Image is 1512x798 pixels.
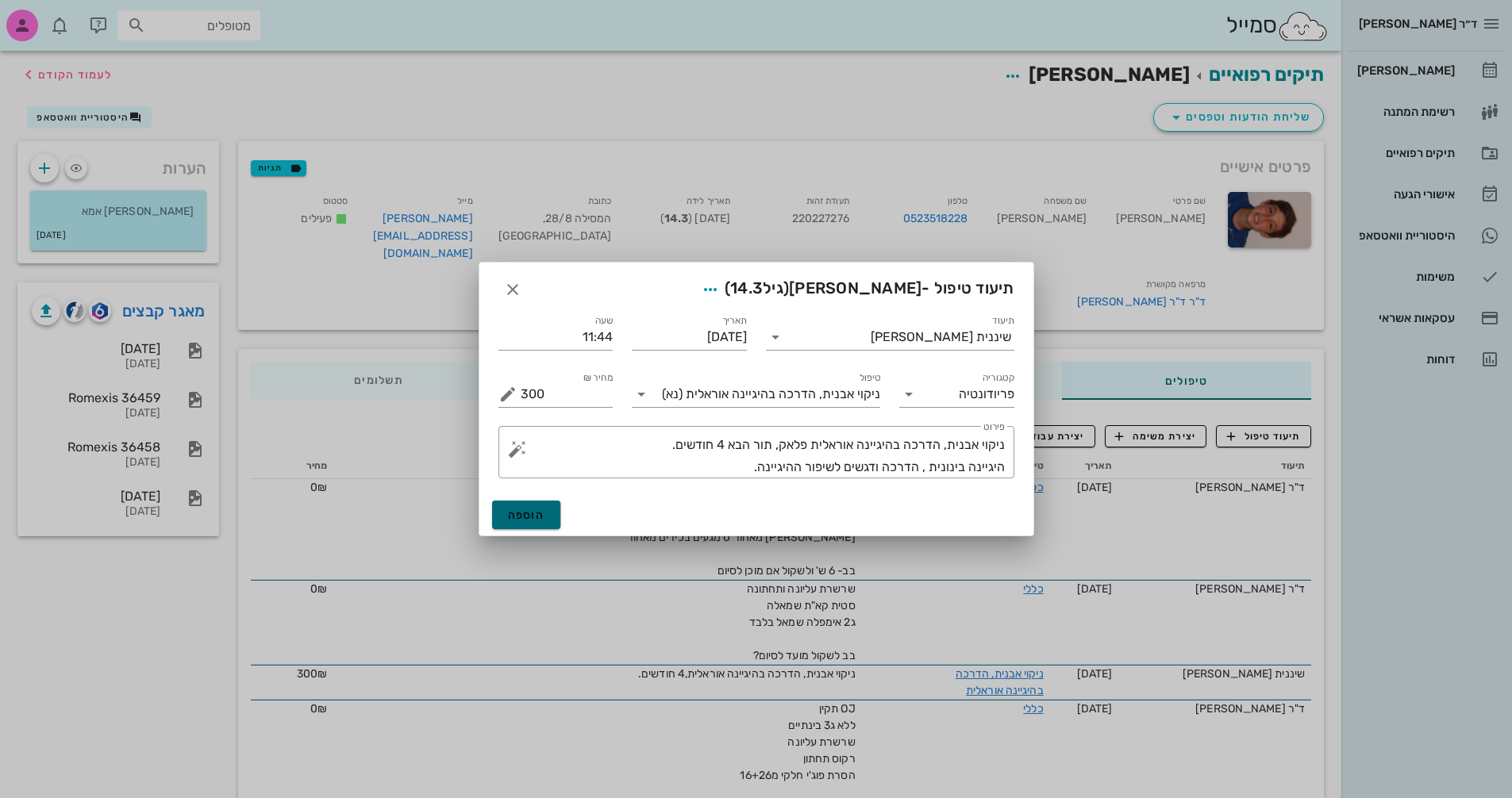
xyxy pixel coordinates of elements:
span: ניקוי אבנית, הדרכה בהיגיינה אוראלית [686,387,880,401]
span: תיעוד טיפול - [696,275,1014,304]
label: תאריך [721,315,747,327]
span: (נא) [662,387,683,401]
label: קטגוריה [982,372,1014,384]
div: תיעודשיננית [PERSON_NAME] [766,324,1014,350]
label: טיפול [860,372,880,384]
label: מחיר ₪ [583,372,614,384]
span: (גיל ) [725,278,789,297]
button: הוספה [492,501,561,529]
label: פירוט [983,421,1005,433]
span: הוספה [508,508,545,522]
button: מחיר ₪ appended action [498,385,517,404]
span: 14.3 [730,278,763,297]
label: שעה [595,315,614,327]
div: שיננית [PERSON_NAME] [871,330,1011,344]
label: תיעוד [992,315,1014,327]
span: [PERSON_NAME] [789,278,921,297]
